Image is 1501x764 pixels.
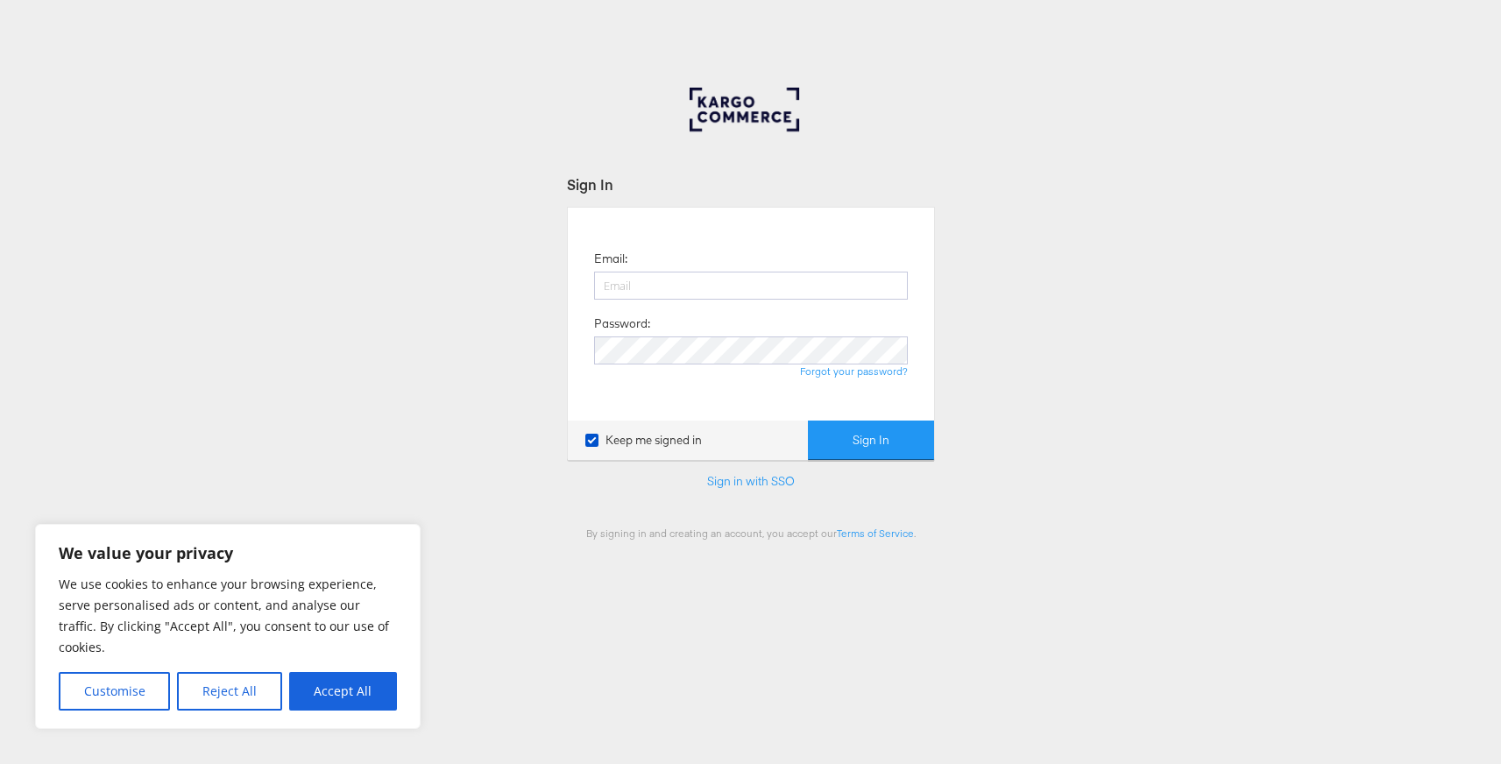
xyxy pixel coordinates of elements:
[594,272,908,300] input: Email
[177,672,281,711] button: Reject All
[59,542,397,563] p: We value your privacy
[707,473,795,489] a: Sign in with SSO
[594,251,627,267] label: Email:
[35,524,421,729] div: We value your privacy
[800,364,908,378] a: Forgot your password?
[808,421,934,460] button: Sign In
[59,574,397,658] p: We use cookies to enhance your browsing experience, serve personalised ads or content, and analys...
[567,174,935,195] div: Sign In
[289,672,397,711] button: Accept All
[59,672,170,711] button: Customise
[837,527,914,540] a: Terms of Service
[585,432,702,449] label: Keep me signed in
[594,315,650,332] label: Password:
[567,527,935,540] div: By signing in and creating an account, you accept our .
